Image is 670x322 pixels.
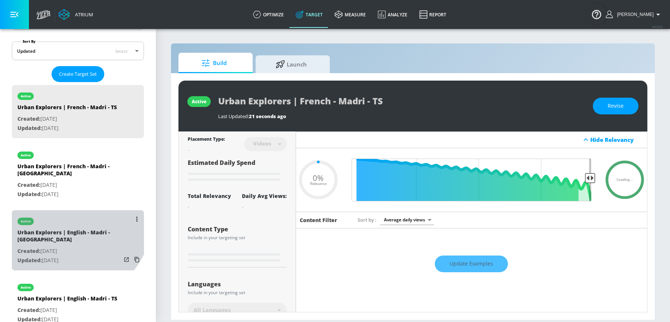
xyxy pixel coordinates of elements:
span: Updated: [17,257,42,264]
span: v 4.24.0 [652,25,663,29]
span: Updated: [17,191,42,198]
span: Launch [263,55,319,73]
div: active [21,153,31,157]
div: All Languages [188,303,287,318]
div: Hide Relevancy [590,136,643,143]
div: Content Type [188,226,287,232]
div: Atrium [72,11,93,18]
label: Sort By [21,39,37,44]
div: Urban Explorers | English - Madri - [GEOGRAPHIC_DATA] [17,229,121,247]
p: [DATE] [17,306,117,315]
div: Estimated Daily Spend [188,159,287,183]
div: Updated [17,48,35,54]
div: Placement Type: [188,136,225,144]
span: latest [115,48,128,54]
a: Atrium [59,9,93,20]
div: activeUrban Explorers | English - Madri - [GEOGRAPHIC_DATA]Created:[DATE]Updated:[DATE] [12,210,144,270]
span: Created: [17,115,40,122]
span: Build [186,54,242,72]
div: Average daily views [380,215,434,225]
div: Last Updated: [218,113,585,120]
button: Copy Targeting Set Link [132,254,142,265]
div: Include in your targeting set [188,235,287,240]
button: Create Target Set [52,66,104,82]
div: activeUrban Explorers | French - Madri - [GEOGRAPHIC_DATA]Created:[DATE]Updated:[DATE] [12,144,144,204]
span: Create Target Set [59,70,97,78]
span: Created: [17,247,40,254]
div: active [21,94,31,98]
p: [DATE] [17,180,121,190]
span: Revise [608,101,624,111]
span: 0% [313,174,323,182]
div: activeUrban Explorers | French - Madri - TSCreated:[DATE]Updated:[DATE] [12,85,144,138]
a: Target [290,1,329,28]
button: [PERSON_NAME] [606,10,663,19]
span: All Languages [194,306,231,314]
div: Videos [249,140,275,147]
p: [DATE] [17,114,117,124]
p: [DATE] [17,124,117,133]
a: Report [413,1,452,28]
span: Relevance [310,182,326,186]
div: active [21,286,31,289]
div: Total Relevancy [188,192,231,199]
span: login as: amanda.cermak@zefr.com [614,12,654,17]
span: Updated: [17,124,42,131]
button: Revise [593,98,638,114]
div: Hide Relevancy [296,131,647,148]
input: Final Threshold [348,159,595,201]
div: Urban Explorers | English - Madri - TS [17,295,117,306]
p: [DATE] [17,247,121,256]
a: optimize [247,1,290,28]
p: [DATE] [17,256,121,265]
div: Urban Explorers | French - Madri - [GEOGRAPHIC_DATA] [17,163,121,180]
h6: Content Filter [300,217,337,224]
div: active [192,98,206,105]
span: Created: [17,306,40,313]
span: Estimated Daily Spend [188,159,255,167]
span: Sort by [358,217,377,223]
span: 21 seconds ago [249,113,286,120]
button: Open Resource Center [586,4,607,25]
div: Include in your targeting set [188,290,287,295]
p: [DATE] [17,190,121,199]
span: Created: [17,181,40,188]
a: measure [329,1,372,28]
div: active [21,219,31,223]
button: Open in new window [121,254,132,265]
div: Urban Explorers | French - Madri - TS [17,104,117,114]
div: Daily Avg Views: [242,192,287,199]
a: Analyze [372,1,413,28]
span: Loading... [617,178,633,182]
div: Languages [188,281,287,287]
